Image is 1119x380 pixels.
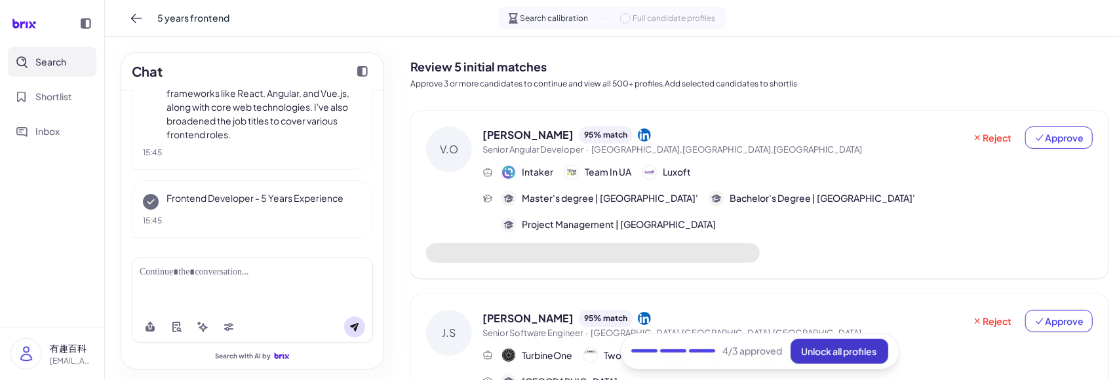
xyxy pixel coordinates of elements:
button: Send message [344,316,365,337]
span: Senior Angular Developer [482,144,583,155]
span: Approve [1034,314,1084,328]
span: Reject [972,131,1011,144]
div: V.O [426,126,472,172]
span: [PERSON_NAME] [482,127,574,143]
span: Senior Software Engineer [482,328,583,338]
img: 公司logo [502,349,515,362]
span: · [585,328,588,338]
h2: Chat [132,62,163,81]
span: 4 /3 approved [723,345,783,358]
span: Intaker [522,165,553,179]
span: Luxoft [663,165,691,179]
span: Project Management | [GEOGRAPHIC_DATA] [522,218,716,231]
span: [PERSON_NAME] [482,311,574,326]
span: Unlock all profiles [802,345,877,357]
button: Shortlist [8,82,96,111]
span: Master's degree | [GEOGRAPHIC_DATA]' [522,191,698,205]
button: Reject [964,310,1020,332]
p: 有趣百科 [50,341,94,355]
span: Search calibration [520,12,589,24]
p: Approve 3 or more candidates to continue and view all 500+ profiles.Add selected candidates to sh... [410,78,1109,90]
button: Approve [1025,310,1093,332]
span: Reject [972,314,1011,328]
span: TurbineOne [522,349,572,362]
p: [EMAIL_ADDRESS][DOMAIN_NAME] [50,355,94,367]
span: Search with AI by [216,352,271,360]
button: Reject [964,126,1020,149]
span: Shortlist [35,90,72,104]
img: 公司logo [565,166,578,179]
span: Approve [1034,131,1084,144]
img: 公司logo [502,166,515,179]
span: 5 years frontend [157,11,229,25]
button: Approve [1025,126,1093,149]
button: Upload file [140,316,161,337]
h2: Review 5 initial matches [410,58,1109,75]
button: Unlock all profiles [791,339,888,364]
span: Bachelor's Degree | [GEOGRAPHIC_DATA]' [730,191,915,205]
span: Search [35,55,66,69]
img: 公司logo [643,166,656,179]
span: Full candidate profiles [633,12,716,24]
div: 95 % match [579,310,633,327]
div: 15:45 [143,215,362,227]
p: Frontend Developer - 5 Years Experience [167,191,362,205]
img: 公司logo [584,349,597,362]
span: Two Six Technologies [604,349,694,362]
span: · [586,144,589,155]
span: [GEOGRAPHIC_DATA],[GEOGRAPHIC_DATA],[GEOGRAPHIC_DATA] [591,328,861,338]
div: 15:45 [143,147,362,159]
span: Inbox [35,124,60,138]
span: [GEOGRAPHIC_DATA],[GEOGRAPHIC_DATA],[GEOGRAPHIC_DATA] [591,144,862,155]
div: J.S [426,310,472,356]
button: Inbox [8,117,96,146]
img: user_logo.png [11,339,41,369]
span: Team In UA [585,165,631,179]
button: Search [8,47,96,77]
button: Collapse chat [352,61,373,82]
div: 95 % match [579,126,633,143]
